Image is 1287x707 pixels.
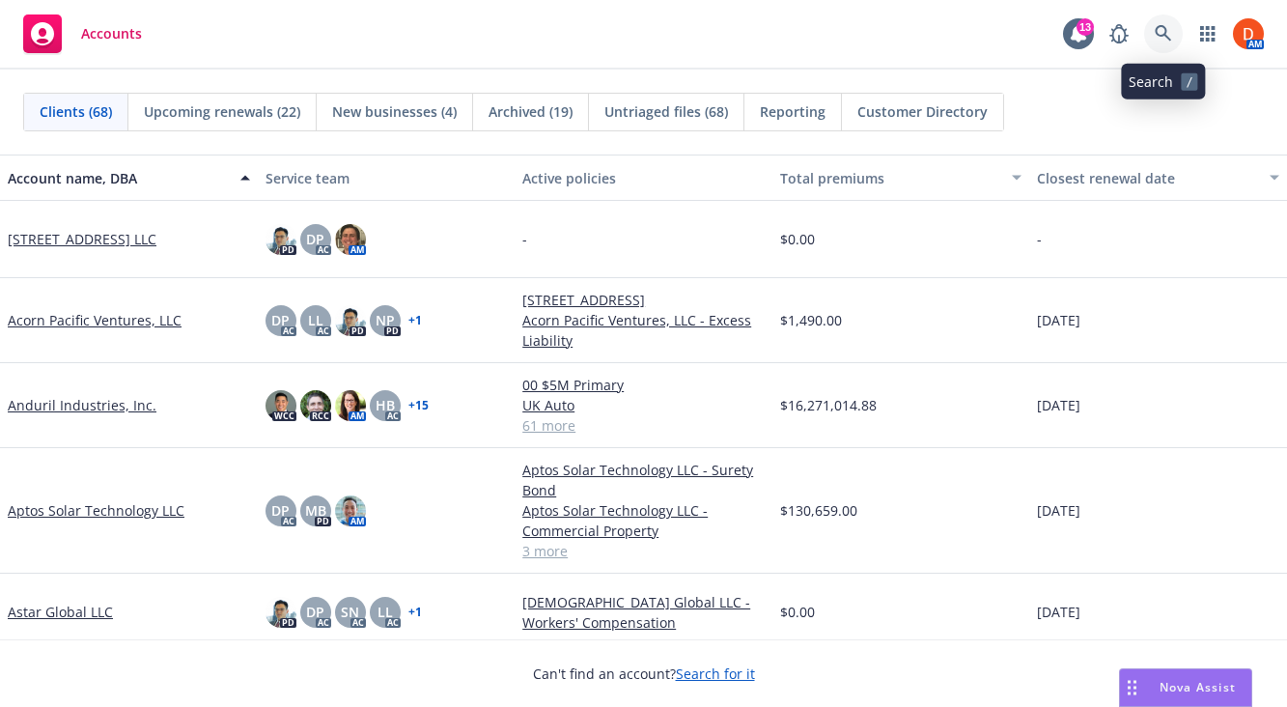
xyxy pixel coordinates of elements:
[266,390,296,421] img: photo
[522,592,765,633] a: [DEMOGRAPHIC_DATA] Global LLC - Workers' Compensation
[772,155,1030,201] button: Total premiums
[1100,14,1138,53] a: Report a Bug
[760,101,825,122] span: Reporting
[533,664,755,684] span: Can't find an account?
[522,460,765,500] a: Aptos Solar Technology LLC - Surety Bond
[271,310,290,330] span: DP
[305,500,326,521] span: MB
[1119,668,1252,707] button: Nova Assist
[308,310,323,330] span: LL
[1233,18,1264,49] img: photo
[1037,310,1080,330] span: [DATE]
[81,26,142,42] span: Accounts
[1037,500,1080,521] span: [DATE]
[1037,602,1080,622] span: [DATE]
[306,229,324,249] span: DP
[515,155,772,201] button: Active policies
[266,597,296,628] img: photo
[335,495,366,526] img: photo
[522,415,765,436] a: 61 more
[341,602,359,622] span: SN
[8,395,156,415] a: Anduril Industries, Inc.
[1120,669,1144,706] div: Drag to move
[522,168,765,188] div: Active policies
[408,315,422,326] a: + 1
[378,602,393,622] span: LL
[604,101,728,122] span: Untriaged files (68)
[335,224,366,255] img: photo
[780,395,877,415] span: $16,271,014.88
[780,602,815,622] span: $0.00
[1189,14,1227,53] a: Switch app
[376,395,395,415] span: HB
[408,400,429,411] a: + 15
[408,607,422,618] a: + 1
[335,305,366,336] img: photo
[8,310,182,330] a: Acorn Pacific Ventures, LLC
[40,101,112,122] span: Clients (68)
[335,390,366,421] img: photo
[522,375,765,395] a: 00 $5M Primary
[522,229,527,249] span: -
[1160,679,1236,695] span: Nova Assist
[1144,14,1183,53] a: Search
[271,500,290,521] span: DP
[522,541,765,561] a: 3 more
[857,101,988,122] span: Customer Directory
[376,310,395,330] span: NP
[522,500,765,541] a: Aptos Solar Technology LLC - Commercial Property
[1029,155,1287,201] button: Closest renewal date
[8,229,156,249] a: [STREET_ADDRESS] LLC
[1037,395,1080,415] span: [DATE]
[1037,229,1042,249] span: -
[8,168,229,188] div: Account name, DBA
[306,602,324,622] span: DP
[522,290,765,310] a: [STREET_ADDRESS]
[300,390,331,421] img: photo
[676,665,755,683] a: Search for it
[332,101,457,122] span: New businesses (4)
[266,224,296,255] img: photo
[780,310,842,330] span: $1,490.00
[1077,18,1094,36] div: 13
[15,7,150,61] a: Accounts
[522,310,765,351] a: Acorn Pacific Ventures, LLC - Excess Liability
[266,168,508,188] div: Service team
[144,101,300,122] span: Upcoming renewals (22)
[780,229,815,249] span: $0.00
[780,168,1001,188] div: Total premiums
[8,500,184,521] a: Aptos Solar Technology LLC
[1037,168,1258,188] div: Closest renewal date
[489,101,573,122] span: Archived (19)
[522,395,765,415] a: UK Auto
[780,500,857,521] span: $130,659.00
[8,602,113,622] a: Astar Global LLC
[258,155,516,201] button: Service team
